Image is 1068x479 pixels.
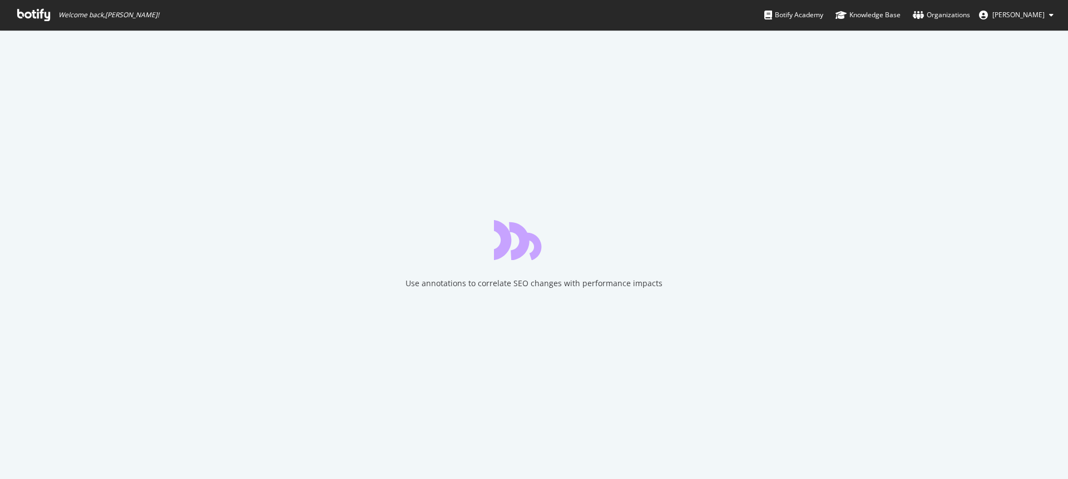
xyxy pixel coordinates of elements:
[913,9,970,21] div: Organizations
[58,11,159,19] span: Welcome back, [PERSON_NAME] !
[764,9,823,21] div: Botify Academy
[992,10,1045,19] span: Kruse Andreas
[494,220,574,260] div: animation
[835,9,901,21] div: Knowledge Base
[406,278,662,289] div: Use annotations to correlate SEO changes with performance impacts
[970,6,1062,24] button: [PERSON_NAME]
